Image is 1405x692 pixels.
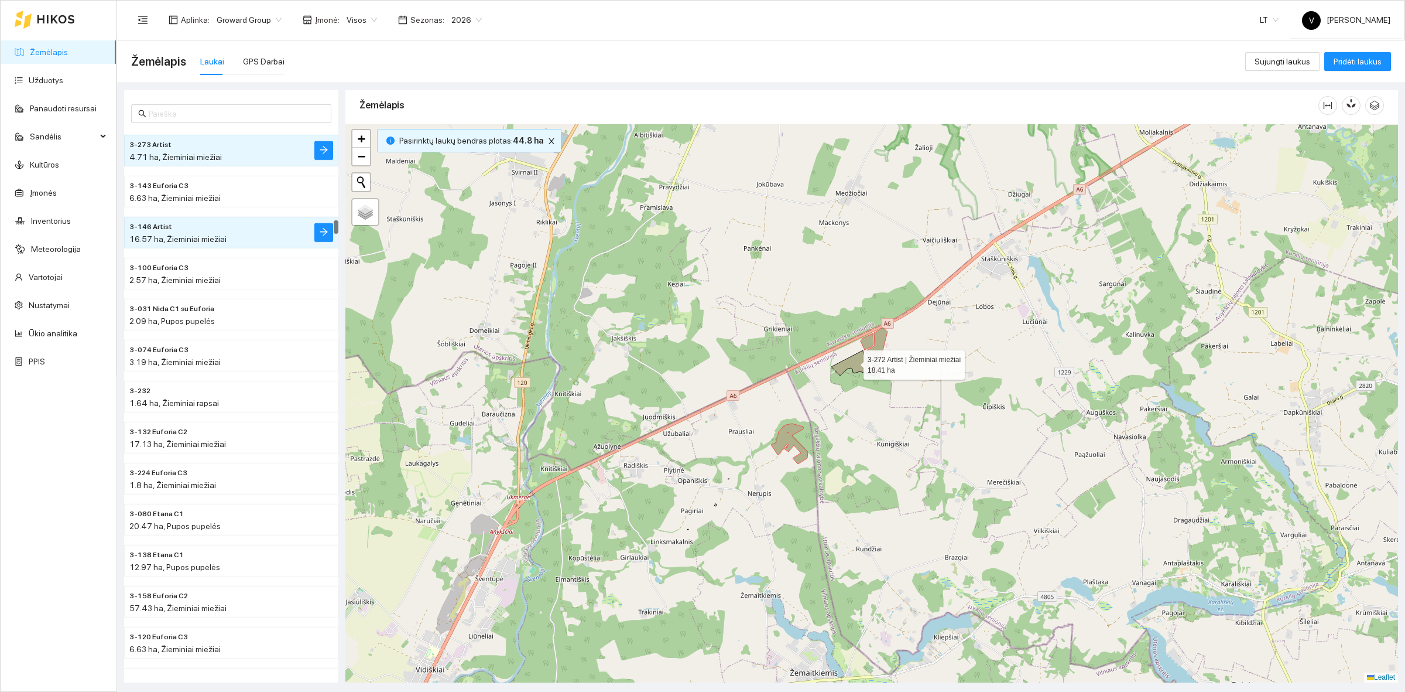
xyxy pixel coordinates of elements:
span: 3-074 Euforia C3 [129,345,189,356]
span: arrow-right [319,227,328,238]
a: Layers [352,199,378,225]
span: LT [1260,11,1279,29]
span: Įmonė : [315,13,340,26]
a: Sujungti laukus [1245,57,1320,66]
span: 3-132 Euforia C2 [129,427,187,438]
span: 3-031 Nida C1 su Euforia [129,304,214,315]
span: layout [169,15,178,25]
a: Įmonės [30,188,57,197]
span: 2.57 ha, Žieminiai miežiai [129,275,221,285]
span: 6.63 ha, Žieminiai miežiai [129,193,221,203]
div: Žemėlapis [359,88,1318,122]
div: GPS Darbai [243,55,285,68]
a: Leaflet [1367,673,1395,681]
span: Sandėlis [30,125,97,148]
a: Inventorius [31,216,71,226]
span: close [545,137,558,145]
a: Ūkio analitika [29,329,77,338]
button: Sujungti laukus [1245,52,1320,71]
b: 44.8 ha [513,136,543,145]
span: 3.19 ha, Žieminiai miežiai [129,357,221,367]
span: menu-fold [138,15,148,25]
span: 3-273 Artist [129,139,172,151]
span: 4.71 ha, Žieminiai miežiai [129,152,222,162]
button: arrow-right [314,141,333,160]
button: column-width [1318,96,1337,115]
a: Zoom out [352,148,370,165]
span: arrow-right [319,145,328,156]
button: arrow-right [314,223,333,242]
span: 3-143 Euforia C3 [129,180,189,192]
div: Laukai [200,55,224,68]
span: + [358,131,365,146]
a: Meteorologija [31,244,81,254]
span: 3-138 Etana C1 [129,550,184,561]
span: [PERSON_NAME] [1302,15,1390,25]
span: 20.47 ha, Pupos pupelės [129,521,221,531]
span: 6.63 ha, Žieminiai miežiai [129,645,221,654]
span: 3-080 Etana C1 [129,509,184,520]
span: Sezonas : [410,13,444,26]
span: Pridėti laukus [1334,55,1382,68]
button: Initiate a new search [352,173,370,191]
a: Pridėti laukus [1324,57,1391,66]
a: PPIS [29,357,45,366]
span: 1.64 ha, Žieminiai rapsai [129,398,219,408]
a: Užduotys [29,76,63,85]
input: Paieška [149,107,324,120]
span: 3-158 Euforia C2 [129,591,188,602]
button: menu-fold [131,8,155,32]
span: search [138,110,146,118]
span: 17.13 ha, Žieminiai miežiai [129,439,226,449]
span: Groward Group [217,11,282,29]
span: shop [303,15,312,25]
a: Panaudoti resursai [30,104,97,113]
span: 57.43 ha, Žieminiai miežiai [129,604,227,613]
a: Nustatymai [29,301,70,310]
span: − [358,149,365,163]
span: Visos [347,11,377,29]
a: Zoom in [352,130,370,148]
span: 16.57 ha, Žieminiai miežiai [129,234,227,244]
button: Pridėti laukus [1324,52,1391,71]
span: 2.09 ha, Pupos pupelės [129,316,215,326]
span: 3-224 Euforia C3 [129,468,187,479]
a: Vartotojai [29,272,63,282]
span: 12.97 ha, Pupos pupelės [129,563,220,572]
span: Sujungti laukus [1255,55,1310,68]
span: Žemėlapis [131,52,186,71]
span: 3-120 Euforia C3 [129,632,188,643]
span: 3-146 Artist [129,221,172,233]
span: Pasirinktų laukų bendras plotas : [399,134,543,147]
span: 1.8 ha, Žieminiai miežiai [129,480,216,490]
span: V [1309,11,1314,30]
a: Žemėlapis [30,47,68,57]
button: close [544,134,558,148]
span: Aplinka : [181,13,210,26]
a: Kultūros [30,160,59,169]
span: 3-100 Euforia C3 [129,263,189,274]
span: calendar [398,15,407,25]
span: column-width [1319,101,1337,110]
span: 3-232 [129,386,150,397]
span: info-circle [386,137,395,145]
span: 2026 [451,11,482,29]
